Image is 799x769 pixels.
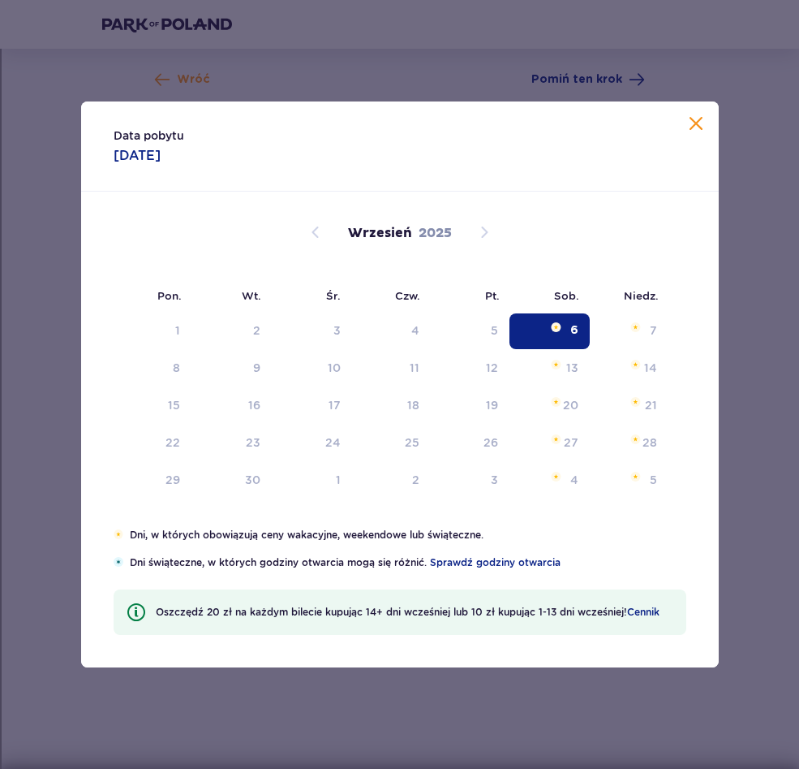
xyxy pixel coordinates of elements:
div: Delete [6,50,793,65]
small: Wt. [242,289,261,302]
td: czwartek, 18 września 2025 [352,388,431,424]
div: Magazine [6,226,793,240]
td: wtorek, 9 września 2025 [191,351,272,387]
div: 14 [644,360,657,376]
td: piątek, 3 października 2025 [431,463,509,499]
div: Home [6,404,793,418]
div: 29 [165,472,180,488]
div: Rename [6,94,793,109]
div: MOVE [6,433,793,447]
div: 16 [248,397,260,413]
div: Calendar [81,192,719,528]
div: 1 [336,472,341,488]
div: 1 [175,322,180,339]
div: 15 [168,397,180,413]
td: Selected. sobota, 6 września 2025 [509,313,590,349]
div: 25 [405,434,419,451]
td: Not available. piątek, 5 września 2025 [431,313,509,349]
td: czwartek, 2 października 2025 [352,463,431,499]
div: Options [6,65,793,80]
td: poniedziałek, 29 września 2025 [114,463,192,499]
div: 22 [165,434,180,451]
div: 18 [407,397,419,413]
td: wtorek, 30 września 2025 [191,463,272,499]
small: Czw. [395,289,420,302]
div: Add Outline Template [6,182,793,197]
div: 6 [570,322,578,339]
div: 3 [491,472,498,488]
div: 2 [253,322,260,339]
td: niedziela, 14 września 2025 [590,351,668,387]
div: 10 [328,360,341,376]
div: 12 [486,360,498,376]
div: ??? [6,330,793,345]
td: środa, 10 września 2025 [272,351,352,387]
small: Sob. [554,289,579,302]
div: 28 [642,434,657,451]
small: Śr. [326,289,341,302]
input: Search sources [6,535,150,552]
td: czwartek, 25 września 2025 [352,426,431,461]
div: 20 [563,397,578,413]
div: Sign out [6,80,793,94]
td: niedziela, 5 października 2025 [590,463,668,499]
td: poniedziałek, 15 września 2025 [114,388,192,424]
small: Niedz. [624,289,659,302]
div: 17 [329,397,341,413]
div: CANCEL [6,316,793,330]
td: poniedziałek, 22 września 2025 [114,426,192,461]
div: This outline has no content. Would you like to delete it? [6,345,793,360]
div: 27 [564,434,578,451]
div: WEBSITE [6,491,793,506]
div: 19 [486,397,498,413]
div: SAVE AND GO HOME [6,360,793,374]
small: Pon. [157,289,182,302]
td: wtorek, 23 września 2025 [191,426,272,461]
div: MORE [6,521,793,535]
p: Dni świąteczne, w których godziny otwarcia mogą się różnić. [130,555,686,570]
td: niedziela, 21 września 2025 [590,388,668,424]
div: JOURNAL [6,506,793,521]
td: środa, 1 października 2025 [272,463,352,499]
div: 9 [253,360,260,376]
div: SAVE [6,462,793,477]
div: Rename Outline [6,138,793,153]
div: 11 [410,360,419,376]
div: 5 [491,322,498,339]
div: Print [6,167,793,182]
td: Not available. czwartek, 4 września 2025 [352,313,431,349]
small: Pt. [485,289,500,302]
div: 24 [325,434,341,451]
div: 4 [411,322,419,339]
td: sobota, 20 września 2025 [509,388,590,424]
a: Sprawdź godziny otwarcia [430,555,561,570]
div: Move To ... [6,36,793,50]
div: Visual Art [6,270,793,284]
td: sobota, 13 września 2025 [509,351,590,387]
td: niedziela, 28 września 2025 [590,426,668,461]
div: DELETE [6,374,793,389]
div: Journal [6,211,793,226]
div: 23 [246,434,260,451]
div: Download [6,153,793,167]
td: Not available. wtorek, 2 września 2025 [191,313,272,349]
td: Not available. środa, 3 września 2025 [272,313,352,349]
div: 13 [566,360,578,376]
div: Delete [6,123,793,138]
div: Sort A > Z [6,6,793,21]
td: niedziela, 7 września 2025 [590,313,668,349]
div: Sort New > Old [6,21,793,36]
div: TODO: put dlg title [6,284,793,299]
div: 2 [412,472,419,488]
td: wtorek, 16 września 2025 [191,388,272,424]
td: środa, 17 września 2025 [272,388,352,424]
div: CANCEL [6,418,793,433]
td: sobota, 4 października 2025 [509,463,590,499]
div: Television/Radio [6,255,793,270]
td: poniedziałek, 8 września 2025 [114,351,192,387]
div: 8 [173,360,180,376]
div: Newspaper [6,240,793,255]
div: BOOK [6,477,793,491]
div: Move To ... [6,109,793,123]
